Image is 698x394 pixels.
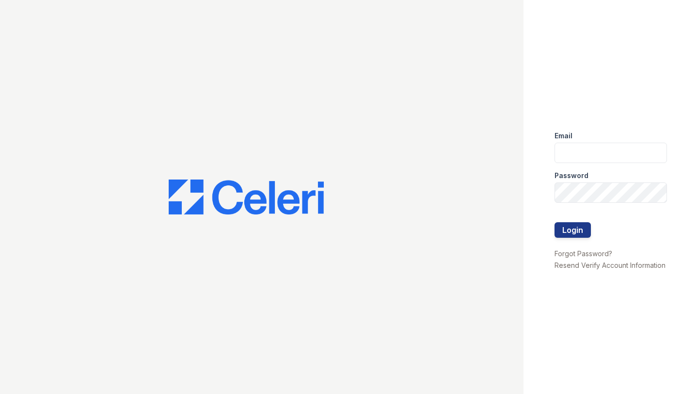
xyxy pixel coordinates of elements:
a: Forgot Password? [555,249,612,258]
a: Resend Verify Account Information [555,261,666,269]
img: CE_Logo_Blue-a8612792a0a2168367f1c8372b55b34899dd931a85d93a1a3d3e32e68fde9ad4.png [169,180,324,214]
button: Login [555,222,591,238]
label: Email [555,131,572,141]
label: Password [555,171,588,181]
